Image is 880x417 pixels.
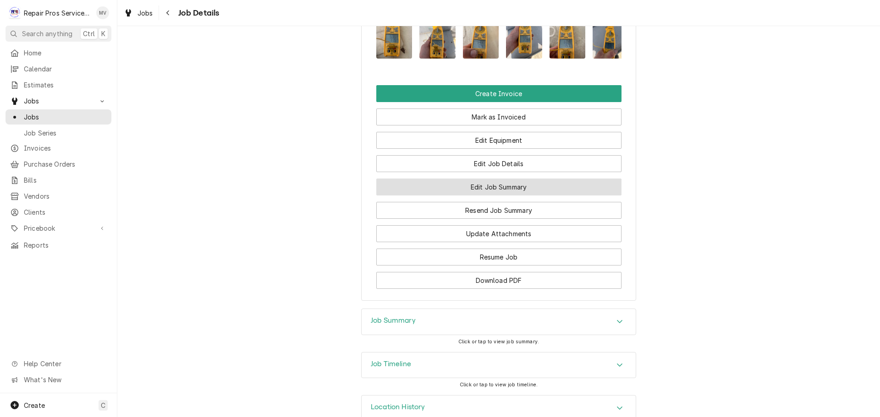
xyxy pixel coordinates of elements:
span: Clients [24,207,107,217]
button: Edit Job Summary [376,179,621,195]
a: Job Series [5,125,111,141]
div: Button Group Row [376,195,621,219]
div: Button Group Row [376,219,621,242]
a: Home [5,45,111,60]
div: Button Group Row [376,85,621,102]
span: Estimates [24,80,107,90]
button: Update Attachments [376,225,621,242]
a: Purchase Orders [5,157,111,172]
h3: Job Timeline [371,360,411,368]
span: Calendar [24,64,107,74]
a: Jobs [5,109,111,125]
span: K [101,29,105,38]
span: Click or tap to view job timeline. [460,382,538,388]
div: MV [96,6,109,19]
span: Create [24,401,45,409]
div: Accordion Header [362,309,636,335]
h3: Location History [371,403,425,412]
div: Button Group [376,85,621,289]
button: Mark as Invoiced [376,108,621,125]
div: Button Group Row [376,149,621,172]
span: Help Center [24,359,106,368]
div: Button Group Row [376,242,621,265]
div: Button Group Row [376,265,621,289]
div: Job Summary [361,309,636,335]
button: Resend Job Summary [376,202,621,219]
span: Vendors [24,191,107,201]
div: Button Group Row [376,102,621,125]
button: Edit Job Details [376,155,621,172]
span: Jobs [24,96,93,106]
img: OYBGdA7KTY6f0owJUWME [376,11,412,59]
div: Job Timeline [361,352,636,379]
span: Search anything [22,29,72,38]
span: Reports [24,240,107,250]
div: Button Group Row [376,125,621,149]
span: Attachments [376,4,621,66]
span: Ctrl [83,29,95,38]
img: 10D3Cs7SJey10eVHKxQM [463,11,499,59]
span: Purchase Orders [24,159,107,169]
a: Go to What's New [5,372,111,387]
a: Go to Jobs [5,93,111,108]
button: Create Invoice [376,85,621,102]
span: Click or tap to view job summary. [458,339,539,345]
span: Bills [24,175,107,185]
span: What's New [24,375,106,385]
span: C [101,401,105,410]
button: Accordion Details Expand Trigger [362,352,636,378]
a: Calendar [5,61,111,76]
span: Job Details [176,7,220,19]
h3: Job Summary [371,316,416,325]
div: Repair Pros Services Inc [24,8,91,18]
span: Jobs [137,8,153,18]
div: Accordion Header [362,352,636,378]
button: Edit Equipment [376,132,621,149]
button: Search anythingCtrlK [5,26,111,42]
button: Download PDF [376,272,621,289]
span: Pricebook [24,223,93,233]
a: Invoices [5,141,111,156]
span: Invoices [24,143,107,153]
a: Jobs [120,5,157,21]
span: Job Series [24,128,107,138]
a: Estimates [5,77,111,92]
img: M0vRN26SUGnyxx0xAoPm [506,11,542,59]
img: ytcI1IdbQaKby39r75ou [593,11,629,59]
div: Mindy Volker's Avatar [96,6,109,19]
button: Resume Job [376,249,621,265]
img: d1yb1FC9RJGUkqvBmL6c [419,11,456,59]
span: Jobs [24,112,107,122]
a: Reports [5,238,111,253]
div: Repair Pros Services Inc's Avatar [8,6,21,19]
div: Button Group Row [376,172,621,195]
a: Bills [5,173,111,188]
button: Accordion Details Expand Trigger [362,309,636,335]
a: Go to Pricebook [5,221,111,236]
a: Go to Help Center [5,356,111,371]
a: Vendors [5,189,111,204]
div: R [8,6,21,19]
button: Navigate back [161,5,176,20]
a: Clients [5,205,111,220]
img: HM5buh94R42ciSXYHhXo [550,11,586,59]
span: Home [24,48,107,58]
